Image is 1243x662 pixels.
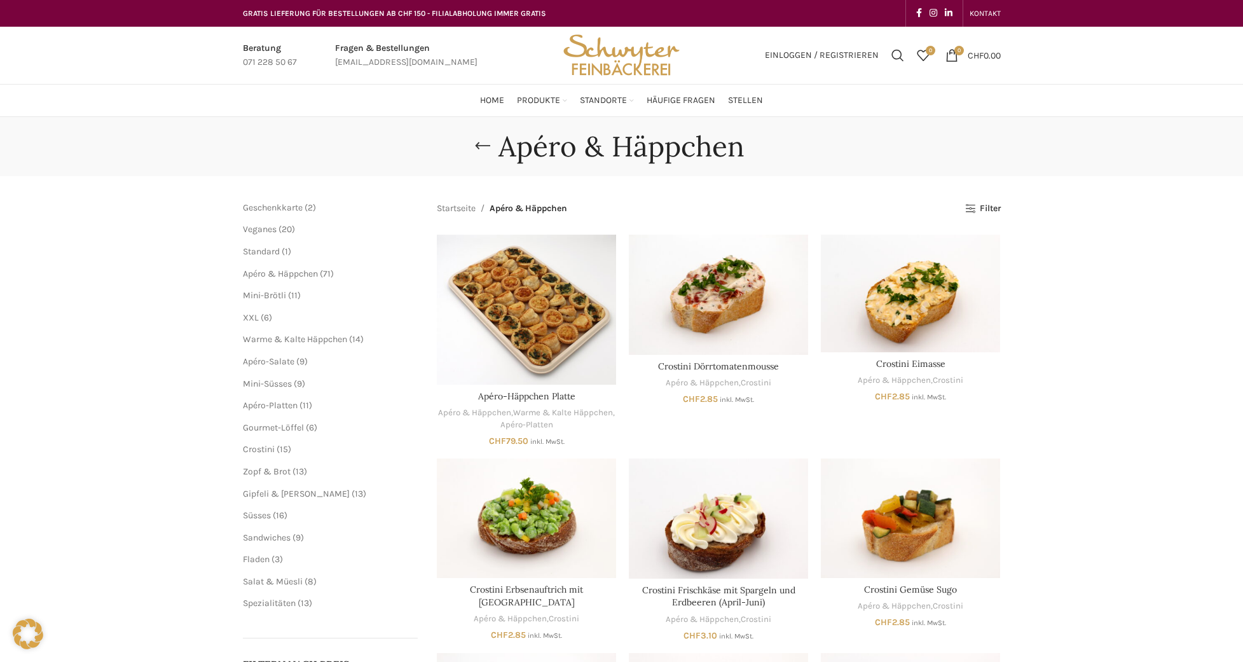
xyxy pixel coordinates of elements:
[580,95,627,107] span: Standorte
[970,1,1001,26] a: KONTAKT
[719,632,753,640] small: inkl. MwSt.
[720,396,754,404] small: inkl. MwSt.
[243,202,303,213] span: Geschenkkarte
[683,630,701,641] span: CHF
[741,377,771,389] a: Crostini
[683,394,700,404] span: CHF
[926,4,941,22] a: Instagram social link
[478,390,575,402] a: Apéro-Häppchen Platte
[875,391,910,402] bdi: 2.85
[513,407,613,419] a: Warme & Kalte Häppchen
[528,631,562,640] small: inkl. MwSt.
[299,356,305,367] span: 9
[939,43,1007,68] a: 0 CHF0.00
[968,50,1001,60] bdi: 0.00
[489,436,528,446] bdi: 79.50
[517,95,560,107] span: Produkte
[437,613,616,625] div: ,
[480,95,504,107] span: Home
[296,466,304,477] span: 13
[243,598,296,609] a: Spezialitäten
[968,50,984,60] span: CHF
[498,130,745,163] h1: Apéro & Häppchen
[296,532,301,543] span: 9
[728,88,763,113] a: Stellen
[765,51,879,60] span: Einloggen / Registrieren
[759,43,885,68] a: Einloggen / Registrieren
[309,422,314,433] span: 6
[858,375,931,387] a: Apéro & Häppchen
[480,88,504,113] a: Home
[559,27,683,84] img: Bäckerei Schwyter
[821,235,1000,352] a: Crostini Eimasse
[275,554,280,565] span: 3
[910,43,936,68] a: 0
[559,49,683,60] a: Site logo
[875,391,892,402] span: CHF
[490,202,567,216] span: Apéro & Häppchen
[297,378,302,389] span: 9
[530,438,565,446] small: inkl. MwSt.
[243,532,291,543] a: Sandwiches
[243,41,297,70] a: Infobox link
[821,459,1000,578] a: Crostini Gemüse Sugo
[301,598,309,609] span: 13
[243,9,546,18] span: GRATIS LIEFERUNG FÜR BESTELLUNGEN AB CHF 150 - FILIALABHOLUNG IMMER GRATIS
[243,312,259,323] a: XXL
[243,466,291,477] a: Zopf & Brot
[875,617,892,628] span: CHF
[243,444,275,455] a: Crostini
[642,584,795,609] a: Crostini Frischkäse mit Spargeln und Erdbeeren (April-Juni)
[437,202,476,216] a: Startseite
[912,4,926,22] a: Facebook social link
[243,356,294,367] a: Apéro-Salate
[549,613,579,625] a: Crostini
[658,361,779,372] a: Crostini Dörrtomatenmousse
[629,377,808,389] div: ,
[941,4,956,22] a: Linkedin social link
[876,358,945,369] a: Crostini Eimasse
[243,378,292,389] a: Mini-Süsses
[933,375,963,387] a: Crostini
[491,630,526,640] bdi: 2.85
[885,43,910,68] a: Suchen
[308,576,313,587] span: 8
[580,88,634,113] a: Standorte
[875,617,910,628] bdi: 2.85
[821,600,1000,612] div: ,
[629,235,808,354] a: Crostini Dörrtomatenmousse
[243,224,277,235] span: Veganes
[647,95,715,107] span: Häufige Fragen
[910,43,936,68] div: Meine Wunschliste
[858,600,931,612] a: Apéro & Häppchen
[237,88,1007,113] div: Main navigation
[963,1,1007,26] div: Secondary navigation
[933,600,963,612] a: Crostini
[243,334,347,345] a: Warme & Kalte Häppchen
[683,630,717,641] bdi: 3.10
[264,312,269,323] span: 6
[243,400,298,411] a: Apéro-Platten
[666,614,739,626] a: Apéro & Häppchen
[308,202,313,213] span: 2
[243,510,271,521] span: Süsses
[243,268,318,279] span: Apéro & Häppchen
[243,246,280,257] a: Standard
[470,584,583,608] a: Crostini Erbsenauftrich mit [GEOGRAPHIC_DATA]
[243,576,303,587] a: Salat & Müesli
[821,375,1000,387] div: ,
[243,554,270,565] a: Fladen
[437,235,616,385] a: Apéro-Häppchen Platte
[474,613,547,625] a: Apéro & Häppchen
[243,422,304,433] a: Gourmet-Löffel
[243,488,350,499] span: Gipfeli & [PERSON_NAME]
[683,394,718,404] bdi: 2.85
